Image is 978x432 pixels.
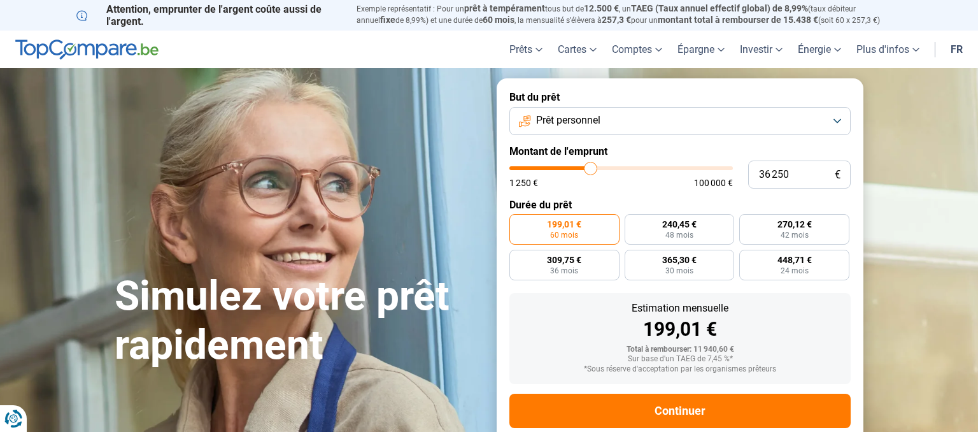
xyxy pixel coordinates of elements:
label: Montant de l'emprunt [509,145,851,157]
div: Estimation mensuelle [520,303,840,313]
span: 1 250 € [509,178,538,187]
span: fixe [380,15,395,25]
p: Exemple représentatif : Pour un tous but de , un (taux débiteur annuel de 8,99%) et une durée de ... [357,3,902,26]
span: 36 mois [550,267,578,275]
span: 309,75 € [547,256,581,264]
button: Prêt personnel [509,107,851,135]
button: Continuer [509,394,851,428]
a: Épargne [670,31,732,68]
p: Attention, emprunter de l'argent coûte aussi de l'argent. [76,3,341,27]
div: Total à rembourser: 11 940,60 € [520,345,840,354]
span: 257,3 € [602,15,631,25]
a: Plus d'infos [849,31,927,68]
span: 365,30 € [662,256,697,264]
span: 30 mois [665,267,693,275]
span: 60 mois [550,231,578,239]
span: € [835,169,840,180]
div: 199,01 € [520,320,840,339]
h1: Simulez votre prêt rapidement [115,272,481,370]
span: montant total à rembourser de 15.438 € [658,15,818,25]
label: But du prêt [509,91,851,103]
span: 100 000 € [694,178,733,187]
span: Prêt personnel [536,113,600,127]
img: TopCompare [15,40,159,60]
span: 448,71 € [777,256,812,264]
a: Prêts [502,31,550,68]
a: fr [943,31,970,68]
a: Cartes [550,31,604,68]
span: 199,01 € [547,220,581,229]
div: Sur base d'un TAEG de 7,45 %* [520,355,840,364]
a: Comptes [604,31,670,68]
span: 48 mois [665,231,693,239]
span: 240,45 € [662,220,697,229]
a: Énergie [790,31,849,68]
span: 270,12 € [777,220,812,229]
span: TAEG (Taux annuel effectif global) de 8,99% [631,3,808,13]
label: Durée du prêt [509,199,851,211]
span: 60 mois [483,15,514,25]
span: 12.500 € [584,3,619,13]
span: prêt à tempérament [464,3,545,13]
div: *Sous réserve d'acceptation par les organismes prêteurs [520,365,840,374]
span: 24 mois [781,267,809,275]
a: Investir [732,31,790,68]
span: 42 mois [781,231,809,239]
